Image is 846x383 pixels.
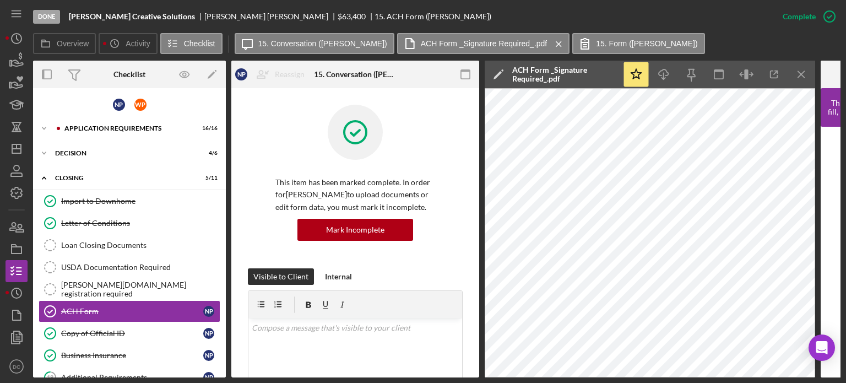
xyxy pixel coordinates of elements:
[314,70,397,79] div: 15. Conversation ([PERSON_NAME])
[203,328,214,339] div: N P
[783,6,816,28] div: Complete
[230,63,316,85] button: NPReassign
[397,33,570,54] button: ACH Form _Signature Required_.pdf
[596,39,697,48] label: 15. Form ([PERSON_NAME])
[160,33,223,54] button: Checklist
[297,219,413,241] button: Mark Incomplete
[39,190,220,212] a: Import to Downhome
[55,175,190,181] div: CLOSING
[13,364,20,370] text: DC
[248,268,314,285] button: Visible to Client
[198,150,218,157] div: 4 / 6
[203,350,214,361] div: N P
[69,12,195,21] b: [PERSON_NAME] Creative Solutions
[235,68,247,80] div: N P
[235,33,394,54] button: 15. Conversation ([PERSON_NAME])
[134,99,147,111] div: W P
[126,39,150,48] label: Activity
[184,39,215,48] label: Checklist
[61,329,203,338] div: Copy of Official ID
[421,39,547,48] label: ACH Form _Signature Required_.pdf
[39,234,220,256] a: Loan Closing Documents
[33,10,60,24] div: Done
[47,374,53,381] tspan: 18
[198,175,218,181] div: 5 / 11
[204,12,338,21] div: [PERSON_NAME] [PERSON_NAME]
[319,268,357,285] button: Internal
[64,125,190,132] div: APPLICATION REQUIREMENTS
[61,219,220,228] div: Letter of Conditions
[61,373,203,382] div: Additional Requirements
[572,33,704,54] button: 15. Form ([PERSON_NAME])
[512,66,617,83] div: ACH Form _Signature Required_.pdf
[61,263,220,272] div: USDA Documentation Required
[39,300,220,322] a: ACH FormNP
[39,212,220,234] a: Letter of Conditions
[6,355,28,377] button: DC
[809,335,835,361] div: Open Intercom Messenger
[203,372,214,383] div: N P
[99,33,157,54] button: Activity
[57,39,89,48] label: Overview
[203,306,214,317] div: N P
[55,150,190,157] div: Decision
[198,125,218,132] div: 16 / 16
[61,241,220,250] div: Loan Closing Documents
[772,6,840,28] button: Complete
[258,39,387,48] label: 15. Conversation ([PERSON_NAME])
[326,219,384,241] div: Mark Incomplete
[113,70,145,79] div: Checklist
[375,12,491,21] div: 15. ACH Form ([PERSON_NAME])
[113,99,125,111] div: N P
[275,63,305,85] div: Reassign
[39,256,220,278] a: USDA Documentation Required
[39,278,220,300] a: [PERSON_NAME][DOMAIN_NAME] registration required
[275,176,435,213] p: This item has been marked complete. In order for [PERSON_NAME] to upload documents or edit form d...
[39,344,220,366] a: Business InsuranceNP
[338,12,366,21] div: $63,400
[39,322,220,344] a: Copy of Official IDNP
[61,197,220,206] div: Import to Downhome
[61,351,203,360] div: Business Insurance
[325,268,352,285] div: Internal
[61,307,203,316] div: ACH Form
[253,268,308,285] div: Visible to Client
[33,33,96,54] button: Overview
[61,280,220,298] div: [PERSON_NAME][DOMAIN_NAME] registration required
